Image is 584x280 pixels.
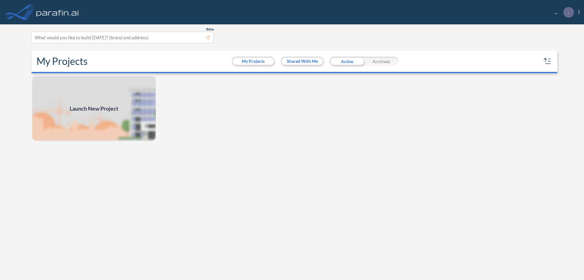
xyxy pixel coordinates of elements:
[543,56,552,66] button: sort
[36,55,88,67] h2: My Projects
[282,58,323,65] button: Shared With Me
[568,9,569,15] p: .
[233,58,274,65] button: My Projects
[206,27,214,32] span: Beta
[330,57,364,66] div: Active
[545,7,579,18] div: ...
[35,6,80,18] img: logo
[364,57,398,66] div: Archived
[70,105,118,113] span: Launch New Project
[32,76,156,141] a: Launch New Project
[32,76,156,141] img: add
